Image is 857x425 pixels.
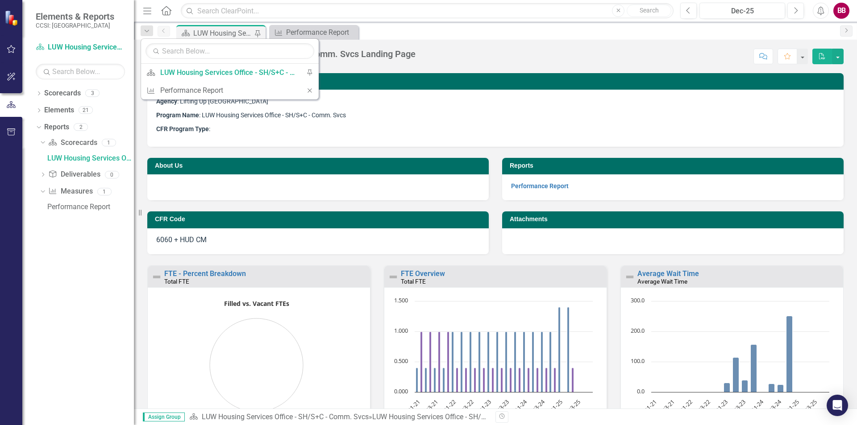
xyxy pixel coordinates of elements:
button: Search [627,4,671,17]
path: Q3-23, 0.4. Spanish FTE. [509,368,512,392]
a: Performance Report [271,27,356,38]
a: LUW Housing Services Office - SH/S+C - Comm. Svcs [36,42,125,53]
a: Deliverables [48,169,100,180]
text: 100.0 [631,357,645,365]
text: Q1-25 [547,398,564,414]
span: : LUW Housing Services Office - SH/S+C - Comm. Svcs [156,111,346,119]
text: Q1-23 [476,398,493,414]
div: LUW Housing Services Office - SH/S+C - Comm. Svcs Landing Page [193,28,252,39]
path: Q2-21, 0.4. Filled FTE. [424,368,427,392]
a: Measures [48,186,92,197]
button: BB [833,3,849,19]
path: Q2-24, 1. Filled FTE. [532,332,534,392]
text: 0.500 [394,357,408,365]
text: Q3-25 [565,398,582,414]
text: Q1-24 [512,398,529,415]
div: » [189,412,489,422]
a: LUW Housing Services Office - SH/S+C - Comm. Svcs Landing Page [141,64,301,81]
small: Total FTE [164,278,189,285]
text: Q1-23 [713,398,729,414]
div: 3 [85,90,100,97]
path: Q3-24, 0.4. Spanish FTE. [545,368,547,392]
path: Q1-24, 1. Filled FTE. [523,332,525,392]
text: Q1-21 [405,398,421,414]
path: Q1-24, 0.4. Spanish FTE. [527,368,529,392]
path: Q1-22, 0.4. Spanish FTE. [456,368,458,392]
small: Average Wait Time [637,278,687,285]
path: Q1-22, 1. Filled FTE. [451,332,453,392]
h3: Attachments [510,216,839,223]
path: Q3-21, 1. Spanish FTE. [438,332,440,392]
a: Scorecards [44,88,81,99]
strong: Agency [156,98,177,105]
h3: CFR Code [155,216,484,223]
strong: CFR Program Type [156,125,209,132]
img: Not Defined [388,272,399,282]
div: LUW Housing Services Office - SH/S+C - Comm. Svcs Landing Page [160,67,296,78]
div: Dec-25 [703,6,782,17]
path: Q2-22, 1. Filled FTE. [460,332,462,392]
div: Performance Report [47,203,134,211]
strong: Program Name [156,111,199,119]
path: Q4-23, 156. Actual. [750,345,757,392]
path: Q2-23, 0.4. Spanish FTE. [500,368,503,392]
path: Q3-22, 0.4. Spanish FTE. [474,368,476,392]
a: FTE - Percent Breakdown [164,269,246,278]
text: Filled vs. Vacant FTEs [224,299,289,308]
path: Q1-21, 0.4. Filled FTE. [416,368,418,392]
path: Q3-23, 39. Actual. [741,380,748,392]
path: Q4-22, 1. Filled FTE. [478,332,480,392]
div: 21 [79,107,93,114]
text: Q3-23 [494,398,511,414]
path: Q2-25, 1.4. Filled FTE. [567,307,569,392]
text: 1.500 [394,296,408,304]
path: Q4-22, 0.4. Spanish FTE. [483,368,485,392]
path: Q4-23, 1. Filled FTE. [514,332,516,392]
path: Q3-24, 24. Actual. [777,385,783,392]
path: Q2-23, 114. Actual. [732,358,739,392]
path: Q1-21, 1. Spanish FTE. [420,332,422,392]
input: Search ClearPoint... [181,3,674,19]
path: Q2-23, 1. Filled FTE. [496,332,498,392]
text: Q3-22 [695,398,711,414]
text: Q1-21 [641,398,658,414]
span: : [156,125,210,132]
path: Q1-23, 1. Filled FTE. [487,332,489,392]
text: Q3-23 [731,398,747,414]
a: Performance Report [45,200,134,214]
div: 0 [105,171,119,178]
text: Q1-22 [677,398,694,414]
path: Q1-25, 1.4. Filled FTE. [558,307,560,392]
a: Reports [44,122,69,132]
text: Q3-24 [766,398,783,415]
text: 200.0 [631,326,645,334]
text: 0.000 [394,387,408,395]
text: Q3-22 [458,398,475,414]
span: : Lifting Up [GEOGRAPHIC_DATA] [156,98,268,105]
path: Q3-21, 0.4. Filled FTE. [433,368,436,392]
span: Search [640,7,659,14]
div: Performance Report [286,27,356,38]
h3: About Us [155,162,484,169]
path: Q4-21, 1. Spanish FTE. [447,332,449,392]
text: Q3-24 [529,398,546,415]
path: Q3-22, 1. Filled FTE. [469,332,471,392]
a: Average Wait Time [637,269,699,278]
text: Q3-25 [802,398,818,414]
img: ClearPoint Strategy [4,10,21,26]
text: Q3-21 [659,398,676,414]
text: 1.000 [394,326,408,334]
div: 1 [102,139,116,146]
path: Q2-25, 0.4. Spanish FTE. [571,368,574,392]
h3: Reports [510,162,839,169]
path: Q2-22, 0.4. Spanish FTE. [465,368,467,392]
h3: Program Information [155,78,839,84]
path: Q4-24, 1. Filled FTE. [549,332,551,392]
span: 6060 + HUD CM [156,235,207,244]
a: LUW Housing Services Office - SH/S+C - Comm. Svcs Landing Page [45,151,134,165]
img: Not Defined [151,272,162,282]
text: Q1-24 [749,398,765,415]
path: Q4-23, 0.4. Spanish FTE. [518,368,520,392]
span: Assign Group [143,413,185,421]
